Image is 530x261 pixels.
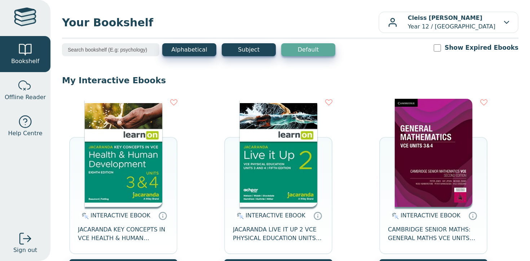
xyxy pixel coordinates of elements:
[13,246,37,255] span: Sign out
[80,212,89,220] img: interactive.svg
[401,212,460,219] span: INTERACTIVE EBOOK
[408,14,495,31] p: Year 12 / [GEOGRAPHIC_DATA]
[445,43,518,52] label: Show Expired Ebooks
[85,99,162,207] img: e003a821-2442-436b-92bb-da2395357dfc.jpg
[240,99,317,207] img: 5ca92479-1b65-469c-9722-fc1e125d9957.jpg
[222,43,276,56] button: Subject
[5,93,46,102] span: Offline Reader
[62,43,159,56] input: Search bookshelf (E.g: psychology)
[62,14,379,31] span: Your Bookshelf
[390,212,399,220] img: interactive.svg
[281,43,335,56] button: Default
[313,211,322,220] a: Interactive eBooks are accessed online via the publisher’s portal. They contain interactive resou...
[162,43,216,56] button: Alphabetical
[8,129,42,138] span: Help Centre
[379,12,518,33] button: Cleiss [PERSON_NAME]Year 12 / [GEOGRAPHIC_DATA]
[468,211,477,220] a: Interactive eBooks are accessed online via the publisher’s portal. They contain interactive resou...
[233,225,324,243] span: JACARANDA LIVE IT UP 2 VCE PHYSICAL EDUCATION UNITS 3&4 LEARNON EBOOK 8E
[408,14,482,21] b: Cleiss [PERSON_NAME]
[395,99,472,207] img: 2d857910-8719-48bf-a398-116ea92bfb73.jpg
[11,57,39,66] span: Bookshelf
[62,75,518,86] p: My Interactive Ebooks
[246,212,305,219] span: INTERACTIVE EBOOK
[235,212,244,220] img: interactive.svg
[388,225,479,243] span: CAMBRIDGE SENIOR MATHS: GENERAL MATHS VCE UNITS 3&4 EBOOK 2E
[90,212,150,219] span: INTERACTIVE EBOOK
[158,211,167,220] a: Interactive eBooks are accessed online via the publisher’s portal. They contain interactive resou...
[78,225,169,243] span: JACARANDA KEY CONCEPTS IN VCE HEALTH & HUMAN DEVELOPMENT UNITS 3&4 LEARNON EBOOK 8E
